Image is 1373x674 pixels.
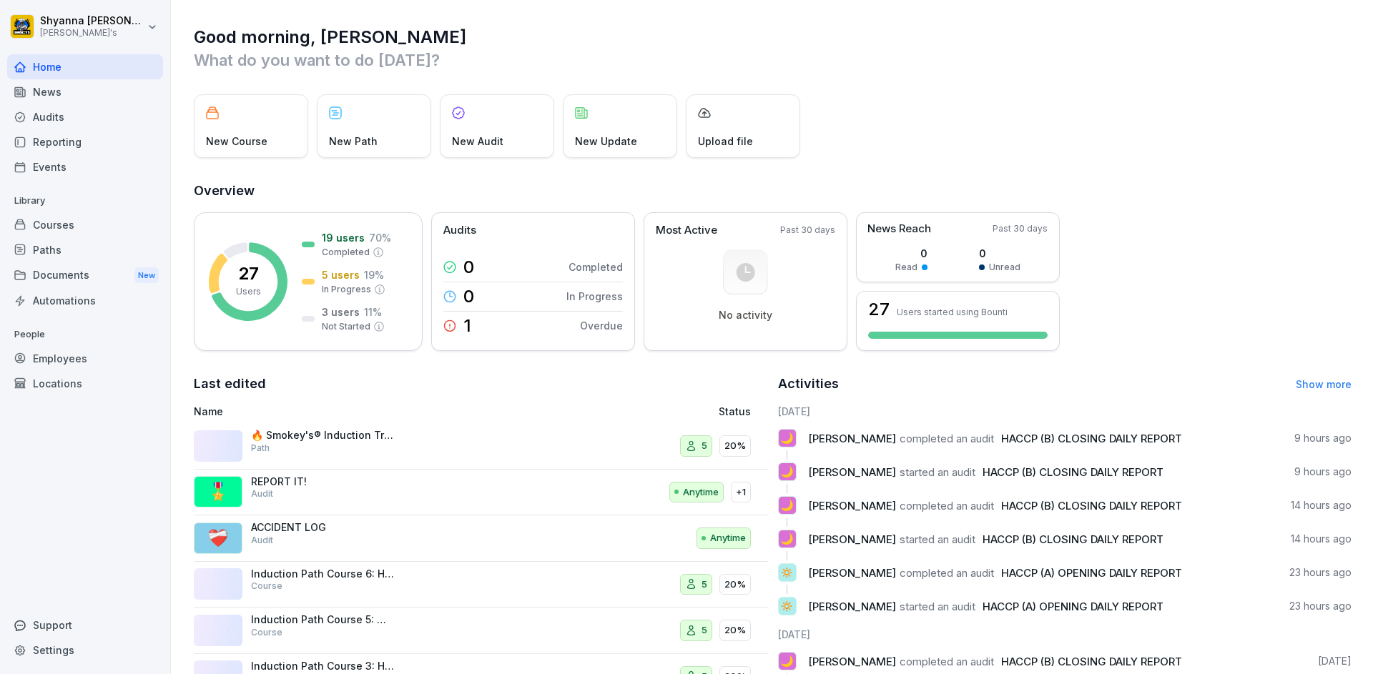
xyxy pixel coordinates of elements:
[251,475,394,488] p: REPORT IT!
[983,532,1163,546] span: HACCP (B) CLOSING DAILY REPORT
[251,580,282,593] p: Course
[724,623,746,638] p: 20%
[569,259,623,274] p: Completed
[900,566,994,580] span: completed an audit
[867,221,931,237] p: News Reach
[463,259,474,276] p: 0
[7,323,163,346] p: People
[1318,654,1352,668] p: [DATE]
[900,499,994,512] span: completed an audit
[778,374,839,394] h2: Activities
[251,568,394,580] p: Induction Path Course 6: HR & Employment Basics
[7,262,163,289] div: Documents
[194,26,1352,49] h1: Good morning, [PERSON_NAME]
[322,320,370,333] p: Not Started
[868,301,890,318] h3: 27
[1291,532,1352,546] p: 14 hours ago
[322,283,371,296] p: In Progress
[7,288,163,313] a: Automations
[983,465,1163,479] span: HACCP (B) CLOSING DAILY REPORT
[207,525,229,551] p: ❤️‍🩹
[322,246,370,259] p: Completed
[702,439,707,453] p: 5
[251,429,394,442] p: 🔥 Smokey's® Induction Training
[1289,599,1352,613] p: 23 hours ago
[780,224,835,237] p: Past 30 days
[1296,378,1352,390] a: Show more
[7,79,163,104] a: News
[329,134,378,149] p: New Path
[194,515,768,562] a: ❤️‍🩹ACCIDENT LOGAuditAnytime
[808,566,896,580] span: [PERSON_NAME]
[251,660,394,673] p: Induction Path Course 3: Health & Safety
[1001,566,1182,580] span: HACCP (A) OPENING DAILY REPORT
[7,212,163,237] a: Courses
[194,374,768,394] h2: Last edited
[979,246,1020,261] p: 0
[702,578,707,592] p: 5
[656,222,717,239] p: Most Active
[808,655,896,668] span: [PERSON_NAME]
[238,265,259,282] p: 27
[566,289,623,304] p: In Progress
[194,404,553,419] p: Name
[780,563,794,583] p: 🔅
[463,317,471,334] p: 1
[322,230,365,245] p: 19 users
[7,54,163,79] div: Home
[452,134,503,149] p: New Audit
[780,428,794,448] p: 🌙
[780,596,794,616] p: 🔅
[983,600,1163,613] span: HACCP (A) OPENING DAILY REPORT
[7,154,163,179] a: Events
[710,531,746,545] p: Anytime
[7,346,163,371] a: Employees
[7,638,163,663] a: Settings
[1294,465,1352,479] p: 9 hours ago
[207,479,229,505] p: 🎖️
[993,222,1048,235] p: Past 30 days
[724,578,746,592] p: 20%
[194,423,768,470] a: 🔥 Smokey's® Induction TrainingPath520%
[7,129,163,154] a: Reporting
[7,262,163,289] a: DocumentsNew
[7,189,163,212] p: Library
[808,532,896,546] span: [PERSON_NAME]
[251,442,270,455] p: Path
[364,267,384,282] p: 19 %
[683,485,719,500] p: Anytime
[698,134,753,149] p: Upload file
[1289,565,1352,580] p: 23 hours ago
[7,371,163,396] a: Locations
[134,267,159,284] div: New
[206,134,267,149] p: New Course
[251,521,394,534] p: ACCIDENT LOG
[900,532,975,546] span: started an audit
[780,495,794,515] p: 🌙
[40,15,144,27] p: Shyanna [PERSON_NAME]
[780,529,794,549] p: 🌙
[895,261,917,274] p: Read
[194,470,768,516] a: 🎖️REPORT IT!AuditAnytime+1
[895,246,927,261] p: 0
[702,623,707,638] p: 5
[736,485,746,500] p: +1
[194,562,768,608] a: Induction Path Course 6: HR & Employment BasicsCourse520%
[7,237,163,262] a: Paths
[194,181,1352,201] h2: Overview
[7,613,163,638] div: Support
[443,222,476,239] p: Audits
[322,267,360,282] p: 5 users
[194,608,768,654] a: Induction Path Course 5: Workplace ConductCourse520%
[463,288,474,305] p: 0
[900,432,994,445] span: completed an audit
[778,404,1352,419] h6: [DATE]
[900,655,994,668] span: completed an audit
[780,651,794,671] p: 🌙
